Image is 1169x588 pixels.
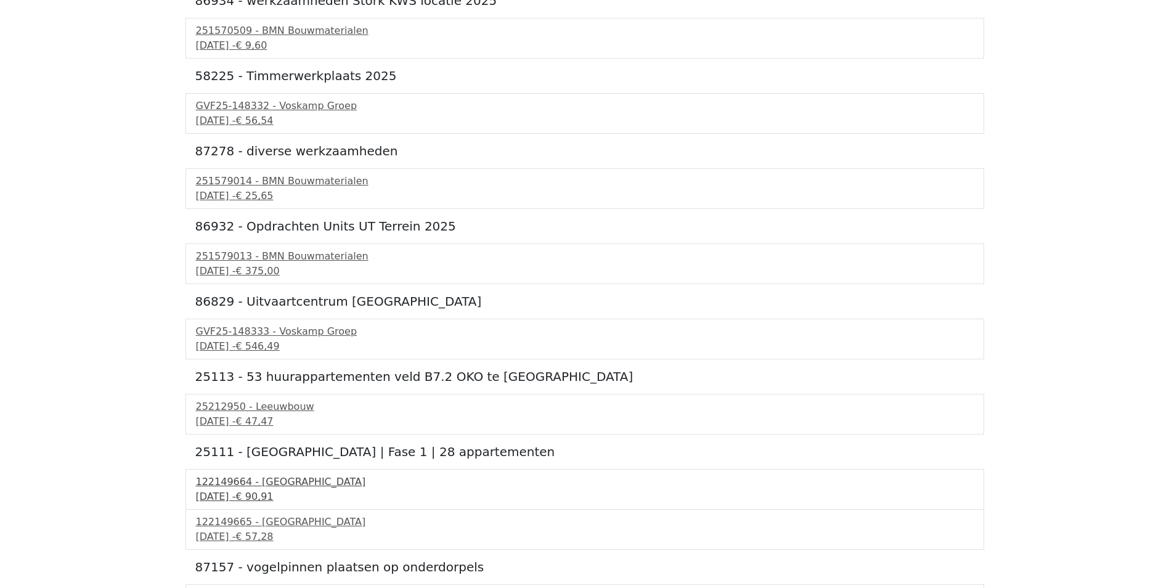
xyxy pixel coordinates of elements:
[235,531,273,542] span: € 57,28
[196,489,974,504] div: [DATE] -
[196,249,974,264] div: 251579013 - BMN Bouwmaterialen
[195,144,974,158] h5: 87278 - diverse werkzaamheden
[196,99,974,113] div: GVF25-148332 - Voskamp Groep
[196,475,974,504] a: 122149664 - [GEOGRAPHIC_DATA][DATE] -€ 90,91
[196,23,974,53] a: 251570509 - BMN Bouwmaterialen[DATE] -€ 9,60
[196,174,974,189] div: 251579014 - BMN Bouwmaterialen
[235,115,273,126] span: € 56,54
[235,340,279,352] span: € 546,49
[195,219,974,234] h5: 86932 - Opdrachten Units UT Terrein 2025
[196,38,974,53] div: [DATE] -
[235,39,267,51] span: € 9,60
[235,190,273,202] span: € 25,65
[196,399,974,429] a: 25212950 - Leeuwbouw[DATE] -€ 47,47
[196,174,974,203] a: 251579014 - BMN Bouwmaterialen[DATE] -€ 25,65
[196,113,974,128] div: [DATE] -
[196,99,974,128] a: GVF25-148332 - Voskamp Groep[DATE] -€ 56,54
[235,491,273,502] span: € 90,91
[196,475,974,489] div: 122149664 - [GEOGRAPHIC_DATA]
[196,23,974,38] div: 251570509 - BMN Bouwmaterialen
[235,265,279,277] span: € 375,00
[195,68,974,83] h5: 58225 - Timmerwerkplaats 2025
[196,515,974,544] a: 122149665 - [GEOGRAPHIC_DATA][DATE] -€ 57,28
[196,264,974,279] div: [DATE] -
[196,399,974,414] div: 25212950 - Leeuwbouw
[196,324,974,339] div: GVF25-148333 - Voskamp Groep
[195,560,974,574] h5: 87157 - vogelpinnen plaatsen op onderdorpels
[196,515,974,529] div: 122149665 - [GEOGRAPHIC_DATA]
[196,189,974,203] div: [DATE] -
[196,529,974,544] div: [DATE] -
[196,249,974,279] a: 251579013 - BMN Bouwmaterialen[DATE] -€ 375,00
[195,294,974,309] h5: 86829 - Uitvaartcentrum [GEOGRAPHIC_DATA]
[195,369,974,384] h5: 25113 - 53 huurappartementen veld B7.2 OKO te [GEOGRAPHIC_DATA]
[196,414,974,429] div: [DATE] -
[196,324,974,354] a: GVF25-148333 - Voskamp Groep[DATE] -€ 546,49
[195,444,974,459] h5: 25111 - [GEOGRAPHIC_DATA] | Fase 1 | 28 appartementen
[196,339,974,354] div: [DATE] -
[235,415,273,427] span: € 47,47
